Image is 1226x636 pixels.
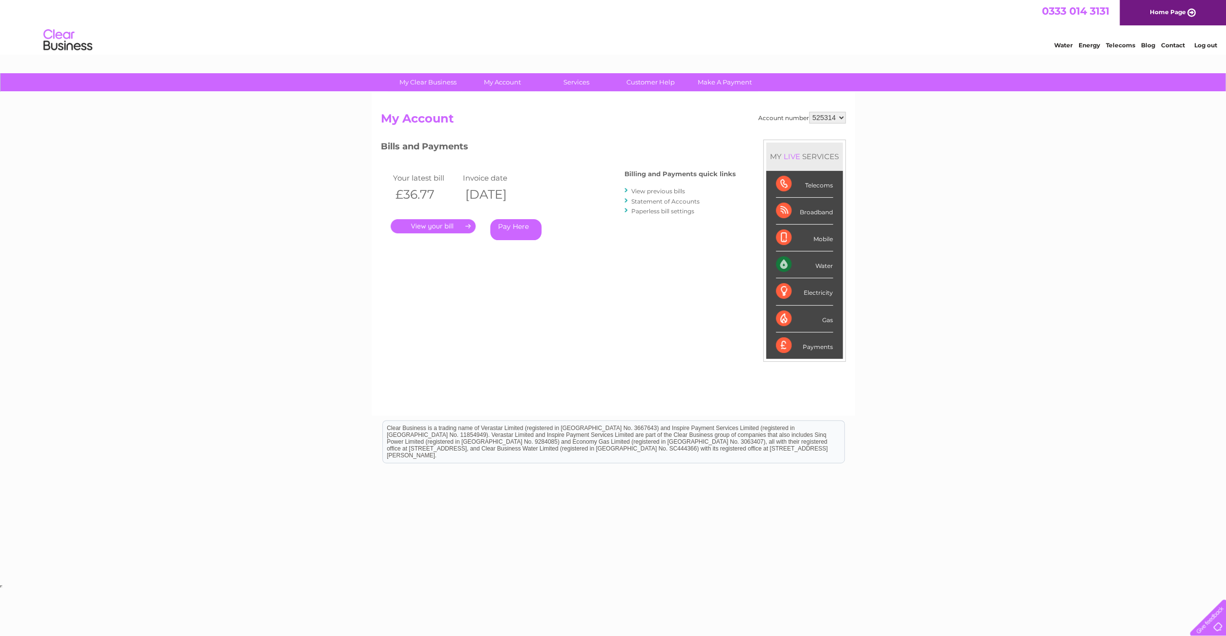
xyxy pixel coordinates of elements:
[631,187,685,195] a: View previous bills
[1194,41,1217,49] a: Log out
[766,143,843,170] div: MY SERVICES
[1106,41,1135,49] a: Telecoms
[1079,41,1100,49] a: Energy
[631,207,694,215] a: Paperless bill settings
[43,25,93,55] img: logo.png
[1054,41,1073,49] a: Water
[460,171,531,185] td: Invoice date
[776,306,833,332] div: Gas
[776,198,833,225] div: Broadband
[782,152,802,161] div: LIVE
[381,112,846,130] h2: My Account
[610,73,691,91] a: Customer Help
[391,185,461,205] th: £36.77
[462,73,542,91] a: My Account
[1141,41,1155,49] a: Blog
[1161,41,1185,49] a: Contact
[388,73,468,91] a: My Clear Business
[631,198,700,205] a: Statement of Accounts
[776,225,833,251] div: Mobile
[1042,5,1109,17] a: 0333 014 3131
[391,219,476,233] a: .
[383,5,844,47] div: Clear Business is a trading name of Verastar Limited (registered in [GEOGRAPHIC_DATA] No. 3667643...
[685,73,765,91] a: Make A Payment
[391,171,461,185] td: Your latest bill
[460,185,531,205] th: [DATE]
[776,171,833,198] div: Telecoms
[776,278,833,305] div: Electricity
[624,170,736,178] h4: Billing and Payments quick links
[490,219,541,240] a: Pay Here
[536,73,617,91] a: Services
[381,140,736,157] h3: Bills and Payments
[776,332,833,359] div: Payments
[776,251,833,278] div: Water
[758,112,846,123] div: Account number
